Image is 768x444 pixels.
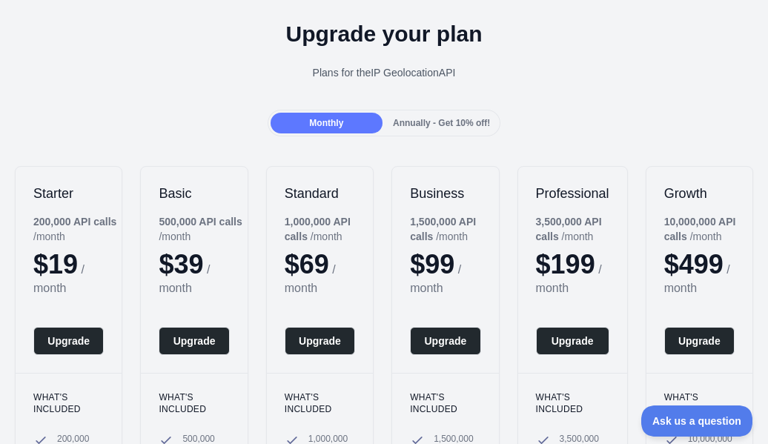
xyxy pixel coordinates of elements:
span: $ 499 [664,249,724,279]
span: $ 19 [33,249,78,279]
span: $ 69 [285,249,329,279]
span: $ 99 [410,249,454,279]
iframe: Toggle Customer Support [641,405,753,437]
button: Upgrade [159,327,229,355]
span: $ 39 [159,249,203,279]
button: Upgrade [410,327,480,355]
button: Upgrade [33,327,104,355]
span: $ 199 [536,249,595,279]
button: Upgrade [285,327,355,355]
button: Upgrade [664,327,735,355]
button: Upgrade [536,327,609,355]
span: / month [664,263,730,294]
span: / month [285,263,336,294]
span: / month [33,263,85,294]
span: / month [536,263,602,294]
